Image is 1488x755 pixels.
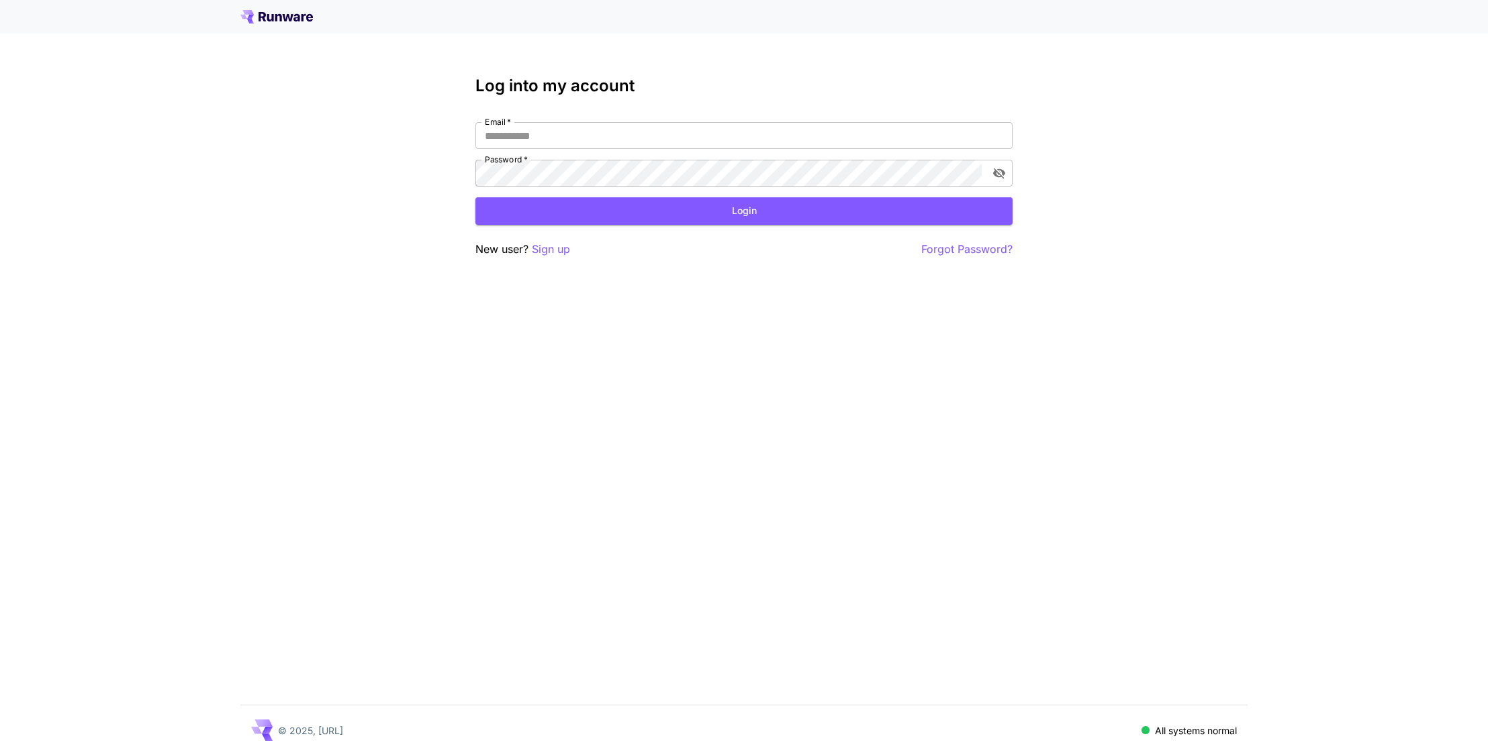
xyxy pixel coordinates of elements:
h3: Log into my account [475,77,1013,95]
label: Password [485,154,528,165]
p: All systems normal [1155,723,1237,738]
button: Login [475,197,1013,225]
button: toggle password visibility [987,161,1011,185]
p: New user? [475,241,570,258]
button: Forgot Password? [921,241,1013,258]
button: Sign up [532,241,570,258]
p: © 2025, [URL] [278,723,343,738]
label: Email [485,116,511,128]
